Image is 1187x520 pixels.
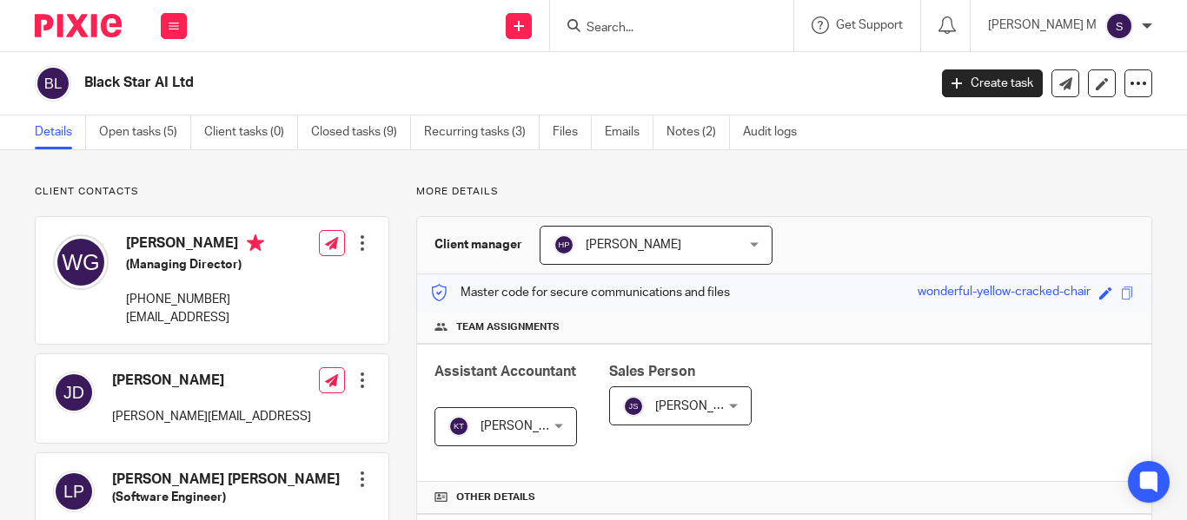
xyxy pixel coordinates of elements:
[623,396,644,417] img: svg%3E
[586,239,681,251] span: [PERSON_NAME]
[448,416,469,437] img: svg%3E
[53,234,109,290] img: svg%3E
[424,115,540,149] a: Recurring tasks (3)
[836,19,903,31] span: Get Support
[416,185,1152,199] p: More details
[553,115,592,149] a: Files
[35,65,71,102] img: svg%3E
[434,236,522,253] h3: Client manager
[126,256,264,273] h5: (Managing Director)
[112,408,311,425] p: [PERSON_NAME][EMAIL_ADDRESS]
[53,471,95,512] img: svg%3E
[666,115,730,149] a: Notes (2)
[554,234,574,255] img: svg%3E
[430,284,730,301] p: Master code for secure communications and files
[126,234,264,256] h4: [PERSON_NAME]
[204,115,298,149] a: Client tasks (0)
[99,115,191,149] a: Open tasks (5)
[112,372,311,390] h4: [PERSON_NAME]
[112,489,340,506] h5: (Software Engineer)
[35,185,389,199] p: Client contacts
[311,115,411,149] a: Closed tasks (9)
[456,320,560,334] span: Team assignments
[585,21,741,36] input: Search
[112,471,340,489] h4: [PERSON_NAME] [PERSON_NAME]
[53,372,95,413] img: svg%3E
[126,291,264,308] p: [PHONE_NUMBER]
[84,74,750,92] h2: Black Star AI Ltd
[434,365,576,378] span: Assistant Accountant
[35,115,86,149] a: Details
[942,69,1043,97] a: Create task
[743,115,810,149] a: Audit logs
[609,365,695,378] span: Sales Person
[988,16,1097,34] p: [PERSON_NAME] M
[1105,12,1133,40] img: svg%3E
[35,14,122,37] img: Pixie
[918,283,1091,303] div: wonderful-yellow-cracked-chair
[247,234,264,252] i: Primary
[605,115,653,149] a: Emails
[456,490,535,504] span: Other details
[655,400,751,412] span: [PERSON_NAME]
[126,309,264,326] p: [EMAIL_ADDRESS]
[481,420,576,432] span: [PERSON_NAME]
